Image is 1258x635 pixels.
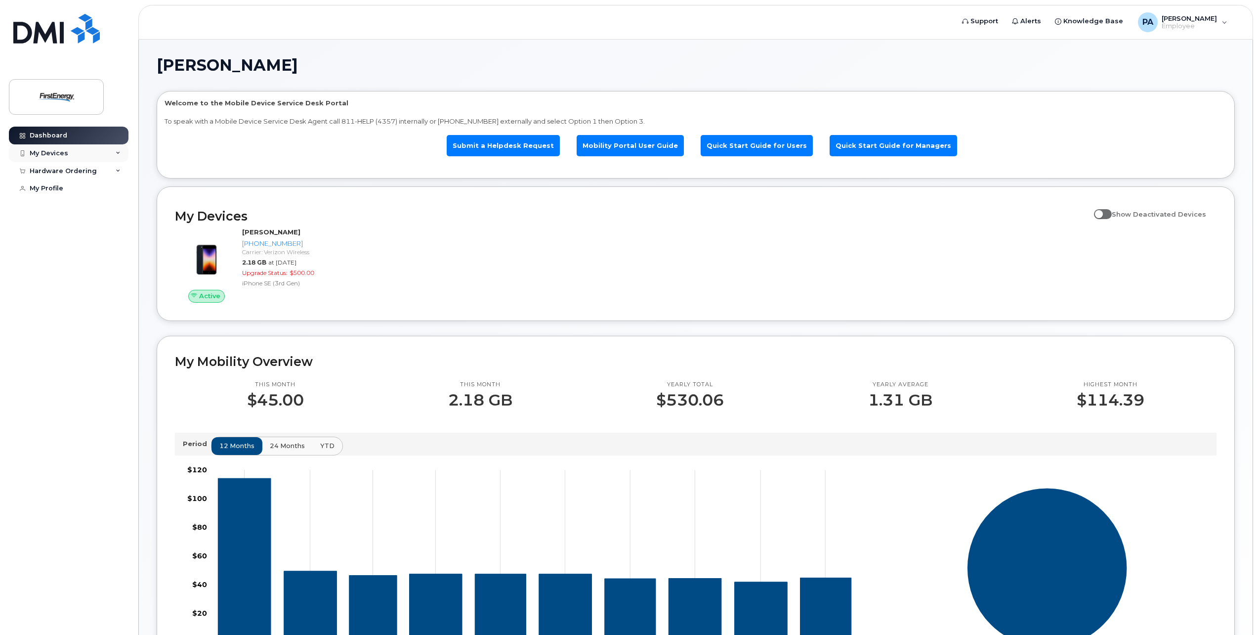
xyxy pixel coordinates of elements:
span: Show Deactivated Devices [1112,210,1206,218]
p: Highest month [1077,381,1144,389]
p: Welcome to the Mobile Device Service Desk Portal [165,98,1227,108]
div: [PHONE_NUMBER] [242,239,422,248]
div: Carrier: Verizon Wireless [242,248,422,256]
tspan: $60 [192,552,207,561]
tspan: $20 [192,609,207,618]
tspan: $120 [187,466,207,475]
a: Mobility Portal User Guide [577,135,684,156]
a: Quick Start Guide for Managers [830,135,957,156]
p: Period [183,439,211,449]
span: Active [199,291,220,301]
p: $45.00 [247,391,304,409]
p: $530.06 [656,391,724,409]
p: To speak with a Mobile Device Service Desk Agent call 811-HELP (4357) internally or [PHONE_NUMBER... [165,117,1227,126]
span: 2.18 GB [242,259,266,266]
input: Show Deactivated Devices [1094,205,1102,213]
h2: My Mobility Overview [175,354,1216,369]
span: YTD [320,441,335,451]
div: iPhone SE (3rd Gen) [242,279,422,287]
p: Yearly total [656,381,724,389]
tspan: $80 [192,523,207,532]
span: at [DATE] [268,259,296,266]
span: [PERSON_NAME] [157,58,298,73]
tspan: $40 [192,581,207,590]
iframe: Messenger Launcher [1215,592,1251,628]
a: Active[PERSON_NAME][PHONE_NUMBER]Carrier: Verizon Wireless2.18 GBat [DATE]Upgrade Status:$500.00i... [175,227,426,303]
h2: My Devices [175,209,1089,224]
p: This month [448,381,512,389]
p: 2.18 GB [448,391,512,409]
p: 1.31 GB [868,391,932,409]
p: This month [247,381,304,389]
a: Submit a Helpdesk Request [447,135,560,156]
span: Upgrade Status: [242,269,288,276]
tspan: $100 [187,495,207,503]
span: 24 months [270,441,305,451]
span: $500.00 [290,269,314,276]
strong: [PERSON_NAME] [242,228,300,236]
p: $114.39 [1077,391,1144,409]
p: Yearly average [868,381,932,389]
img: image20231002-3703462-1angbar.jpeg [183,232,230,280]
a: Quick Start Guide for Users [701,135,813,156]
